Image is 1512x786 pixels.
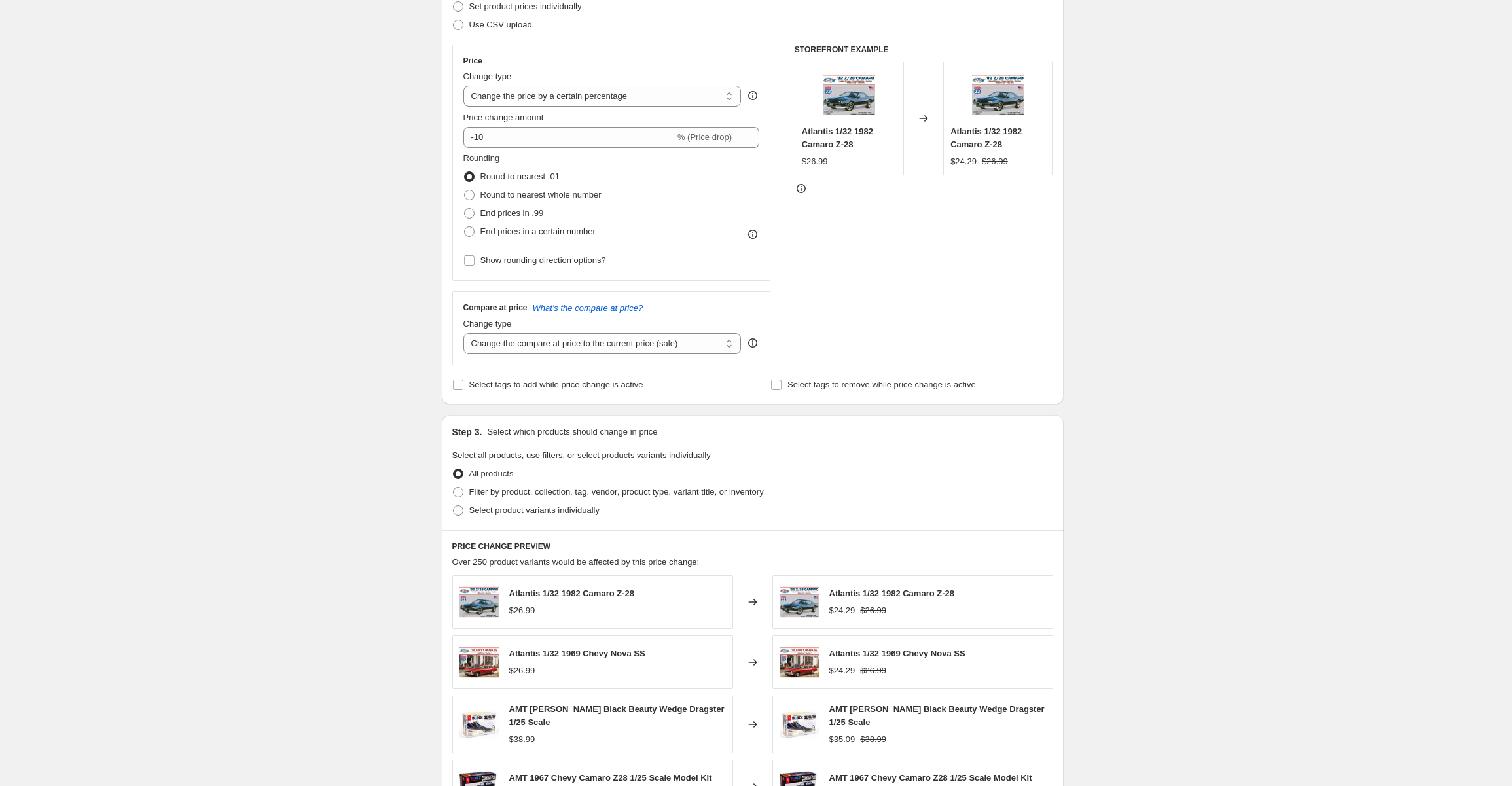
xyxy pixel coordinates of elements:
span: Atlantis 1/32 1982 Camaro Z-28 [829,588,954,598]
span: End prices in a certain number [480,226,596,236]
strike: $38.99 [860,733,886,746]
div: help [746,336,759,349]
img: atlantis-132-1982-camaro-z-28-984849_80x.jpg [972,69,1024,121]
div: help [746,89,759,102]
img: amt-steve-mcgee-black-beauty-wedge-dragster-125-scale-584650_80x.jpg [459,705,499,744]
span: AMT 1967 Chevy Camaro Z28 1/25 Scale Model Kit [509,773,712,783]
p: Select which products should change in price [487,425,657,438]
span: Round to nearest .01 [480,171,560,181]
span: AMT [PERSON_NAME] Black Beauty Wedge Dragster 1/25 Scale [829,704,1045,727]
img: atlantis-132-1982-camaro-z-28-984849_80x.jpg [823,69,875,121]
div: $24.29 [829,604,855,617]
img: atlantis-132-1982-camaro-z-28-984849_80x.jpg [459,582,499,622]
span: All products [469,469,514,478]
h6: PRICE CHANGE PREVIEW [452,541,1053,552]
span: Filter by product, collection, tag, vendor, product type, variant title, or inventory [469,487,764,497]
span: Over 250 product variants would be affected by this price change: [452,557,700,567]
div: $35.09 [829,733,855,746]
div: $26.99 [509,664,535,677]
span: End prices in .99 [480,208,544,218]
span: Select product variants individually [469,505,600,515]
span: Round to nearest whole number [480,190,602,200]
span: Change type [463,319,512,329]
h3: Compare at price [463,302,528,313]
img: atlantis-132-1969-chevy-nova-ss-279732_80x.jpg [780,643,819,682]
span: Atlantis 1/32 1982 Camaro Z-28 [802,126,873,149]
span: Select tags to remove while price change is active [787,380,976,389]
strike: $26.99 [860,664,886,677]
div: $24.29 [829,664,855,677]
span: Rounding [463,153,500,163]
strike: $26.99 [982,155,1008,168]
span: Atlantis 1/32 1982 Camaro Z-28 [509,588,634,598]
div: $38.99 [509,733,535,746]
span: Price change amount [463,113,544,122]
img: atlantis-132-1969-chevy-nova-ss-279732_80x.jpg [459,643,499,682]
span: Atlantis 1/32 1982 Camaro Z-28 [950,126,1022,149]
span: % (Price drop) [677,132,732,142]
span: Select tags to add while price change is active [469,380,643,389]
span: Select all products, use filters, or select products variants individually [452,450,711,460]
strike: $26.99 [860,604,886,617]
h2: Step 3. [452,425,482,438]
span: AMT 1967 Chevy Camaro Z28 1/25 Scale Model Kit [829,773,1032,783]
img: atlantis-132-1982-camaro-z-28-984849_80x.jpg [780,582,819,622]
div: $26.99 [802,155,828,168]
span: Show rounding direction options? [480,255,606,265]
input: -15 [463,127,675,148]
img: amt-steve-mcgee-black-beauty-wedge-dragster-125-scale-584650_80x.jpg [780,705,819,744]
button: What's the compare at price? [533,303,643,313]
span: Set product prices individually [469,1,582,11]
span: Change type [463,71,512,81]
span: Use CSV upload [469,20,532,29]
h3: Price [463,56,482,66]
div: $24.29 [950,155,977,168]
span: Atlantis 1/32 1969 Chevy Nova SS [829,649,965,658]
div: $26.99 [509,604,535,617]
span: AMT [PERSON_NAME] Black Beauty Wedge Dragster 1/25 Scale [509,704,725,727]
span: Atlantis 1/32 1969 Chevy Nova SS [509,649,645,658]
h6: STOREFRONT EXAMPLE [795,45,1053,55]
